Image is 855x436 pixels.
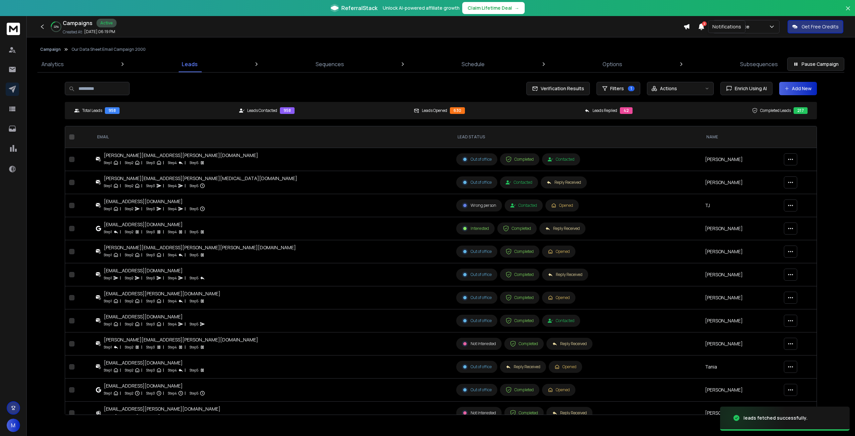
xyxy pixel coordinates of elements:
div: 958 [105,107,120,114]
p: Step 3 [146,344,155,350]
a: Analytics [37,56,68,72]
p: Step 3 [146,275,155,281]
p: Subsequences [740,60,778,68]
td: [PERSON_NAME] [701,309,780,332]
p: | [120,298,121,304]
p: | [141,344,142,350]
div: Completed [506,318,534,324]
p: | [141,159,142,166]
p: Step 4 [168,367,177,374]
p: Total Leads [82,108,102,113]
div: [EMAIL_ADDRESS][PERSON_NAME][DOMAIN_NAME] [104,406,220,412]
td: [PERSON_NAME] [701,402,780,425]
div: Out of office [462,272,492,278]
button: Pause Campaign [787,57,844,71]
p: Created At: [63,29,83,35]
p: Step 5 [190,229,198,235]
p: Step 4 [168,159,177,166]
p: [DATE] 06:19 PM [84,29,115,34]
button: Verification Results [526,82,590,95]
p: Leads Opened [422,108,447,113]
p: | [185,182,186,189]
p: Step 1 [104,252,112,258]
a: Sequences [312,56,348,72]
div: Opened [548,387,570,393]
p: 22 % [54,25,59,29]
p: Step 3 [146,159,155,166]
p: | [163,413,164,420]
p: Step 3 [146,252,155,258]
p: Step 2 [125,182,133,189]
p: Step 3 [146,413,155,420]
div: Contacted [548,318,574,323]
div: [PERSON_NAME][EMAIL_ADDRESS][PERSON_NAME][DOMAIN_NAME] [104,152,258,159]
p: | [185,298,186,304]
p: Step 3 [146,182,155,189]
div: Reply Received [552,341,587,346]
p: Step 5 [190,275,198,281]
p: | [120,390,121,397]
p: | [163,390,164,397]
p: | [141,321,142,327]
div: [EMAIL_ADDRESS][DOMAIN_NAME] [104,313,205,320]
div: Reply Received [546,180,581,185]
p: | [185,252,186,258]
p: Step 4 [168,344,177,350]
p: Step 5 [190,321,198,327]
div: Out of office [462,318,492,324]
p: | [120,229,121,235]
p: Actions [660,85,677,92]
button: Claim Lifetime Deal→ [462,2,525,14]
p: Step 1 [104,275,112,281]
div: Reply Received [545,226,580,231]
p: Step 3 [146,321,155,327]
p: Analytics [41,60,64,68]
span: M [7,419,20,432]
p: Step 1 [104,367,112,374]
p: Step 5 [190,367,198,374]
p: | [120,182,121,189]
div: Not Interested [462,341,496,347]
p: | [141,275,142,281]
div: Opened [551,203,573,208]
p: | [120,367,121,374]
div: Completed [503,226,531,232]
th: EMAIL [92,126,452,148]
p: Options [603,60,622,68]
div: Completed [510,410,538,416]
p: Step 3 [146,367,155,374]
button: Get Free Credits [788,20,843,33]
p: | [185,390,186,397]
p: Step 1 [104,159,112,166]
div: [EMAIL_ADDRESS][DOMAIN_NAME] [104,221,205,228]
div: Completed [506,387,534,393]
p: | [120,205,121,212]
p: Step 3 [146,298,155,304]
div: Out of office [462,364,492,370]
div: [EMAIL_ADDRESS][DOMAIN_NAME] [104,383,205,389]
p: Sequences [316,60,344,68]
div: Reply Received [506,364,540,370]
div: Contacted [510,203,537,208]
p: Step 1 [104,344,112,350]
p: Step 4 [168,182,177,189]
div: Contacted [506,180,532,185]
p: | [141,298,142,304]
div: 42 [620,107,633,114]
p: Step 3 [146,205,155,212]
button: Enrich Using AI [720,82,773,95]
p: Step 1 [104,321,112,327]
div: Reply Received [548,272,582,277]
p: Step 4 [168,321,177,327]
td: [PERSON_NAME] [701,263,780,286]
div: [EMAIL_ADDRESS][DOMAIN_NAME] [104,198,205,205]
a: Subsequences [736,56,782,72]
div: 958 [280,107,295,114]
p: Step 3 [146,229,155,235]
p: Step 1 [104,390,112,397]
a: Schedule [458,56,489,72]
div: Contacted [548,157,574,162]
p: | [141,205,142,212]
div: Out of office [462,295,492,301]
button: Add New [779,82,817,95]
